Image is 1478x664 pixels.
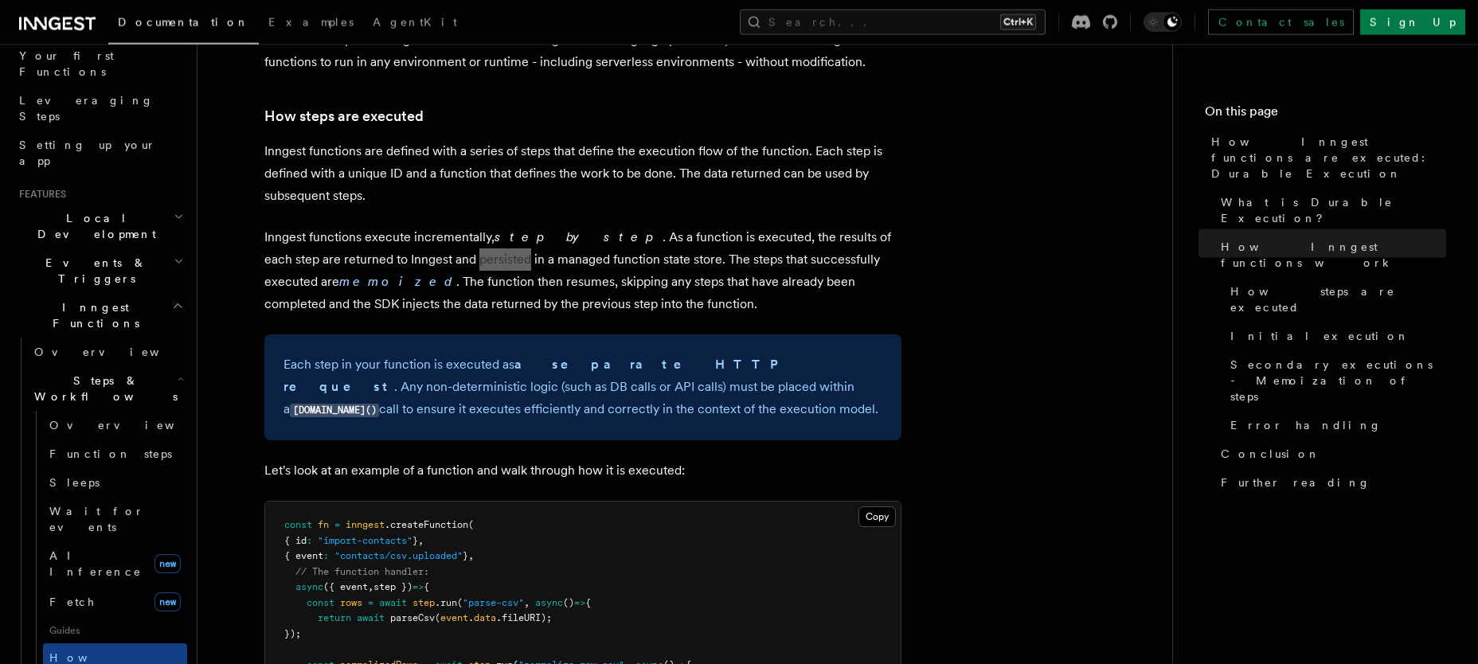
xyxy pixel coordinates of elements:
span: Conclusion [1221,446,1320,462]
a: Conclusion [1214,439,1446,468]
span: await [357,612,385,623]
span: : [323,550,329,561]
a: How Inngest functions work [1214,232,1446,277]
span: Initial execution [1230,328,1410,344]
a: Secondary executions - Memoization of steps [1224,350,1446,411]
button: Steps & Workflows [28,366,187,411]
span: Wait for events [49,505,144,533]
span: Setting up your app [19,139,156,167]
span: => [413,581,424,592]
span: How Inngest functions work [1221,239,1446,271]
a: What is Durable Execution? [1214,188,1446,232]
a: AI Inferencenew [43,541,187,586]
span: async [295,581,323,592]
span: , [524,597,530,608]
span: rows [340,597,362,608]
a: How Inngest functions are executed: Durable Execution [1205,127,1446,188]
a: How steps are executed [264,105,424,127]
a: Overview [28,338,187,366]
span: await [379,597,407,608]
span: : [307,535,312,546]
a: Error handling [1224,411,1446,439]
span: How steps are executed [1230,283,1446,315]
span: data [474,612,496,623]
span: new [154,554,181,573]
button: Copy [858,506,896,527]
span: step [413,597,435,608]
code: [DOMAIN_NAME]() [290,404,379,417]
span: Overview [34,346,198,358]
span: .run [435,597,457,608]
span: Function steps [49,447,172,460]
span: Further reading [1221,475,1370,490]
span: Features [13,188,66,201]
span: inngest [346,519,385,530]
button: Local Development [13,204,187,248]
a: Wait for events [43,497,187,541]
kbd: Ctrl+K [1000,14,1036,30]
a: Function steps [43,439,187,468]
a: Initial execution [1224,322,1446,350]
span: return [318,612,351,623]
span: } [463,550,468,561]
a: Setting up your app [13,131,187,175]
span: Secondary executions - Memoization of steps [1230,357,1446,404]
span: "contacts/csv.uploaded" [334,550,463,561]
span: , [368,581,373,592]
span: Steps & Workflows [28,373,178,404]
a: Leveraging Steps [13,86,187,131]
a: How steps are executed [1224,277,1446,322]
p: Inngest functions execute incrementally, . As a function is executed, the results of each step ar... [264,226,901,315]
span: ( [457,597,463,608]
span: Your first Functions [19,49,114,78]
a: Contact sales [1208,10,1354,35]
span: { event [284,550,323,561]
span: , [418,535,424,546]
span: event [440,612,468,623]
a: Documentation [108,5,259,45]
span: Error handling [1230,417,1382,433]
span: }); [284,628,301,639]
span: step }) [373,581,413,592]
span: Examples [268,16,354,29]
span: = [334,519,340,530]
a: Sign Up [1360,10,1465,35]
em: step by step [495,229,663,244]
span: .createFunction [385,519,468,530]
span: fn [318,519,329,530]
span: const [307,597,334,608]
strong: a separate HTTP request [283,357,788,394]
span: Sleeps [49,476,100,489]
span: => [574,597,585,608]
span: // The function handler: [295,566,429,577]
span: Leveraging Steps [19,94,154,123]
span: ( [468,519,474,530]
span: new [154,592,181,611]
a: Your first Functions [13,41,187,86]
p: Inngest functions are defined with a series of steps that define the execution flow of the functi... [264,140,901,207]
span: () [563,597,574,608]
span: ( [435,612,440,623]
span: { [424,581,429,592]
span: Guides [43,618,187,643]
p: Each step in your function is executed as . Any non-deterministic logic (such as DB calls or API ... [283,353,882,421]
button: Inngest Functions [13,293,187,338]
a: Overview [43,411,187,439]
span: { id [284,535,307,546]
span: Inngest Functions [13,299,172,331]
span: .fileURI); [496,612,552,623]
span: "import-contacts" [318,535,413,546]
span: Events & Triggers [13,255,174,287]
span: "parse-csv" [463,597,524,608]
h4: On this page [1205,102,1446,127]
button: Toggle dark mode [1144,13,1182,32]
span: Overview [49,419,213,432]
span: Documentation [118,16,249,29]
span: const [284,519,312,530]
span: Local Development [13,210,174,242]
a: memoized [339,274,456,289]
a: AgentKit [363,5,467,43]
p: Let's look at an example of a function and walk through how it is executed: [264,459,901,482]
span: What is Durable Execution? [1221,194,1446,226]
